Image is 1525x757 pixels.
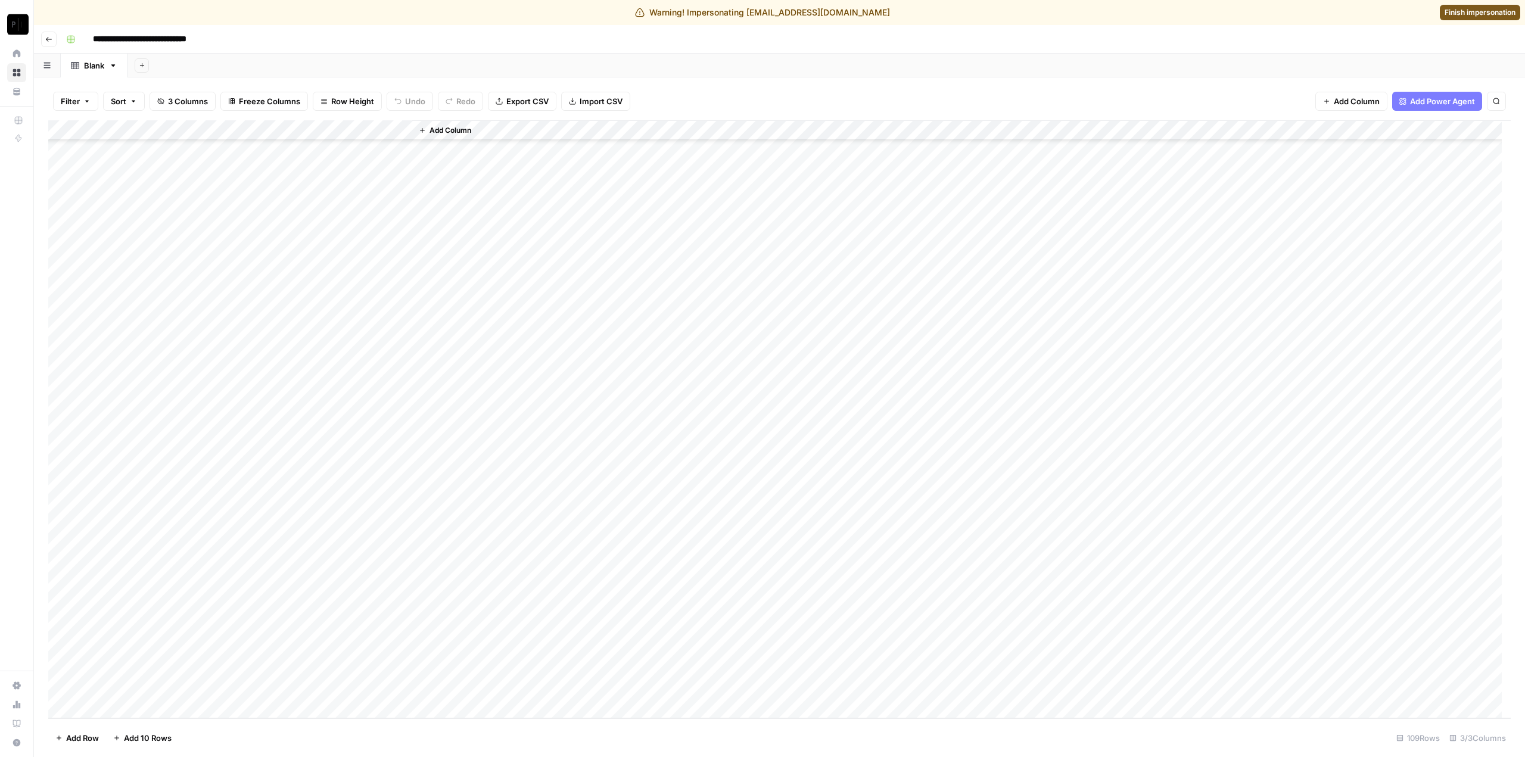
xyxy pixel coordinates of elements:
[220,92,308,111] button: Freeze Columns
[414,123,476,138] button: Add Column
[150,92,216,111] button: 3 Columns
[66,732,99,744] span: Add Row
[111,95,126,107] span: Sort
[124,732,172,744] span: Add 10 Rows
[1315,92,1387,111] button: Add Column
[106,728,179,747] button: Add 10 Rows
[580,95,623,107] span: Import CSV
[84,60,104,71] div: Blank
[7,733,26,752] button: Help + Support
[7,695,26,714] a: Usage
[7,14,29,35] img: Paragon Intel - Bill / Ty / Colby R&D Logo
[313,92,382,111] button: Row Height
[7,44,26,63] a: Home
[387,92,433,111] button: Undo
[456,95,475,107] span: Redo
[1334,95,1380,107] span: Add Column
[103,92,145,111] button: Sort
[7,63,26,82] a: Browse
[239,95,300,107] span: Freeze Columns
[7,10,26,39] button: Workspace: Paragon Intel - Bill / Ty / Colby R&D
[635,7,890,18] div: Warning! Impersonating [EMAIL_ADDRESS][DOMAIN_NAME]
[53,92,98,111] button: Filter
[1445,728,1511,747] div: 3/3 Columns
[405,95,425,107] span: Undo
[48,728,106,747] button: Add Row
[1410,95,1475,107] span: Add Power Agent
[430,125,471,136] span: Add Column
[1440,5,1520,20] a: Finish impersonation
[61,54,127,77] a: Blank
[7,714,26,733] a: Learning Hub
[331,95,374,107] span: Row Height
[168,95,208,107] span: 3 Columns
[506,95,549,107] span: Export CSV
[7,676,26,695] a: Settings
[438,92,483,111] button: Redo
[561,92,630,111] button: Import CSV
[61,95,80,107] span: Filter
[1445,7,1515,18] span: Finish impersonation
[1392,92,1482,111] button: Add Power Agent
[7,82,26,101] a: Your Data
[488,92,556,111] button: Export CSV
[1392,728,1445,747] div: 109 Rows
